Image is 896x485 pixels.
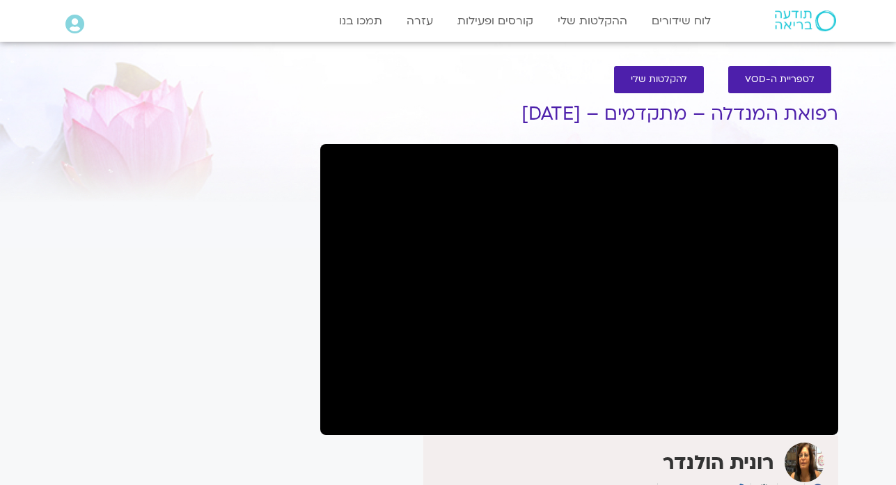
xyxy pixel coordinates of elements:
img: רונית הולנדר [785,443,824,482]
img: תודעה בריאה [775,10,836,31]
strong: רונית הולנדר [663,450,774,476]
a: להקלטות שלי [614,66,704,93]
a: תמכו בנו [332,8,389,34]
a: קורסים ופעילות [450,8,540,34]
span: להקלטות שלי [631,74,687,85]
a: ההקלטות שלי [551,8,634,34]
a: לספריית ה-VOD [728,66,831,93]
span: לספריית ה-VOD [745,74,815,85]
a: לוח שידורים [645,8,718,34]
h1: רפואת המנדלה – מתקדמים – [DATE] [320,104,838,125]
a: עזרה [400,8,440,34]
